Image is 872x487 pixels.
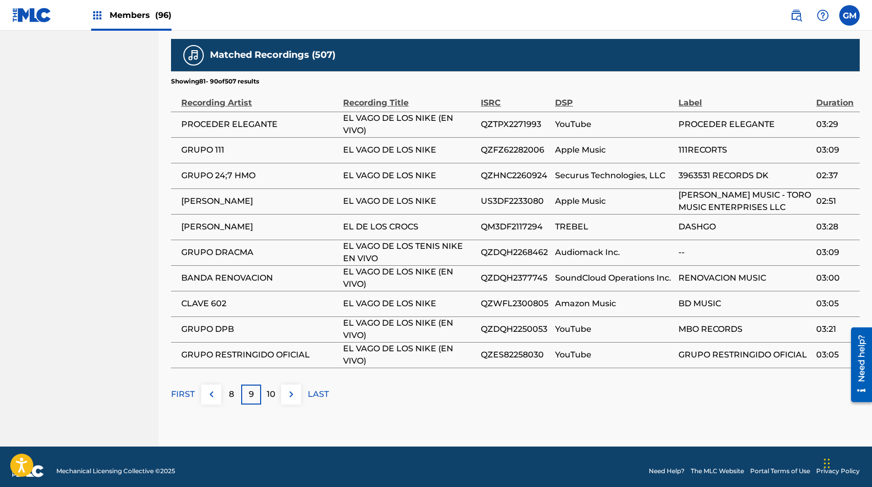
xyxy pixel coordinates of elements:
span: EL VAGO DE LOS NIKE [343,144,476,156]
a: The MLC Website [691,467,744,476]
span: Audiomack Inc. [555,246,673,259]
span: [PERSON_NAME] MUSIC - TORO MUSIC ENTERPRISES LLC [678,189,811,214]
span: TREBEL [555,221,673,233]
div: User Menu [839,5,860,26]
img: search [790,9,802,22]
span: EL VAGO DE LOS TENIS NIKE EN VIVO [343,240,476,265]
h5: Matched Recordings (507) [210,49,335,61]
div: Label [678,86,811,109]
span: 111RECORTS [678,144,811,156]
div: Help [813,5,833,26]
p: FIRST [171,388,195,400]
span: QZDQH2250053 [481,323,550,335]
img: help [817,9,829,22]
span: QZHNC2260924 [481,170,550,182]
p: Showing 81 - 90 of 507 results [171,77,259,86]
span: Amazon Music [555,298,673,310]
span: 02:37 [816,170,855,182]
div: Duration [816,86,855,109]
span: 03:09 [816,246,855,259]
img: Matched Recordings [187,49,200,61]
span: Apple Music [555,144,673,156]
span: BANDA RENOVACION [181,272,338,284]
span: YouTube [555,118,673,131]
iframe: Chat Widget [821,438,872,487]
span: GRUPO RESTRINGIDO OFICIAL [181,349,338,361]
span: 03:29 [816,118,855,131]
span: GRUPO DRACMA [181,246,338,259]
img: Top Rightsholders [91,9,103,22]
div: DSP [555,86,673,109]
span: DASHGO [678,221,811,233]
span: GRUPO RESTRINGIDO OFICIAL [678,349,811,361]
span: GRUPO DPB [181,323,338,335]
span: Securus Technologies, LLC [555,170,673,182]
span: [PERSON_NAME] [181,195,338,207]
span: MBO RECORDS [678,323,811,335]
span: QZES82258030 [481,349,550,361]
span: CLAVE 602 [181,298,338,310]
span: EL VAGO DE LOS NIKE [343,195,476,207]
span: 03:21 [816,323,855,335]
p: LAST [308,388,329,400]
span: 02:51 [816,195,855,207]
span: QZDQH2268462 [481,246,550,259]
a: Need Help? [649,467,685,476]
span: 03:05 [816,298,855,310]
p: 8 [229,388,234,400]
span: US3DF2233080 [481,195,550,207]
span: QZWFL2300805 [481,298,550,310]
span: YouTube [555,349,673,361]
span: QZFZ62282006 [481,144,550,156]
span: SoundCloud Operations Inc. [555,272,673,284]
span: EL VAGO DE LOS NIKE [343,170,476,182]
span: 03:05 [816,349,855,361]
p: 10 [267,388,275,400]
span: Mechanical Licensing Collective © 2025 [56,467,175,476]
a: Privacy Policy [816,467,860,476]
span: YouTube [555,323,673,335]
span: EL VAGO DE LOS NIKE (EN VIVO) [343,343,476,367]
span: [PERSON_NAME] [181,221,338,233]
span: 3963531 RECORDS DK [678,170,811,182]
img: MLC Logo [12,8,52,23]
div: Widget de chat [821,438,872,487]
span: RENOVACION MUSIC [678,272,811,284]
a: Public Search [786,5,806,26]
div: Recording Title [343,86,476,109]
span: QM3DF2117294 [481,221,550,233]
span: (96) [155,10,172,20]
div: ISRC [481,86,550,109]
span: EL VAGO DE LOS NIKE [343,298,476,310]
span: 03:00 [816,272,855,284]
span: EL VAGO DE LOS NIKE (EN VIVO) [343,266,476,290]
iframe: Resource Center [843,323,872,406]
span: 03:09 [816,144,855,156]
span: PROCEDER ELEGANTE [181,118,338,131]
span: GRUPO 24;7 HMO [181,170,338,182]
span: EL VAGO DE LOS NIKE (EN VIVO) [343,112,476,137]
div: Arrastrar [824,448,830,479]
span: Apple Music [555,195,673,207]
p: 9 [249,388,254,400]
span: PROCEDER ELEGANTE [678,118,811,131]
span: 03:28 [816,221,855,233]
span: QZTPX2271993 [481,118,550,131]
a: Portal Terms of Use [750,467,810,476]
span: GRUPO 111 [181,144,338,156]
span: EL VAGO DE LOS NIKE (EN VIVO) [343,317,476,342]
span: QZDQH2377745 [481,272,550,284]
span: EL DE LOS CROCS [343,221,476,233]
div: Recording Artist [181,86,338,109]
span: -- [678,246,811,259]
img: left [205,388,218,400]
img: right [285,388,297,400]
span: BD MUSIC [678,298,811,310]
span: Members [110,9,172,21]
